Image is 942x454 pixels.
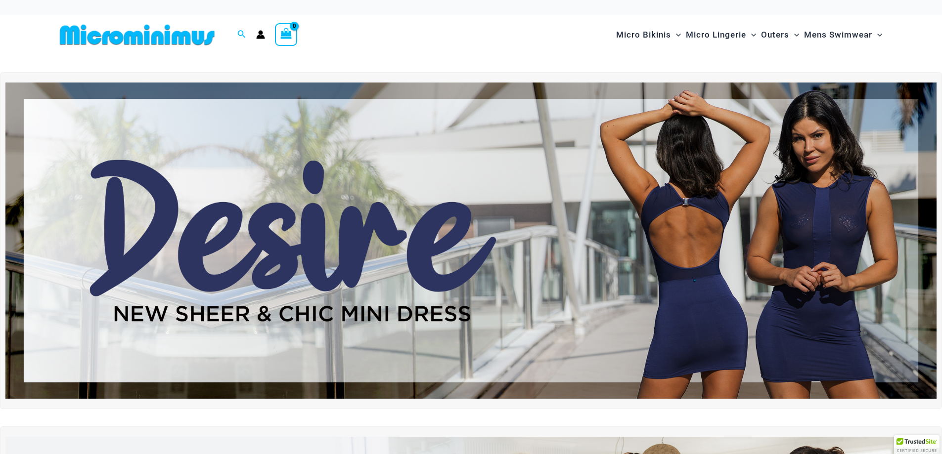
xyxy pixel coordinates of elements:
a: OutersMenu ToggleMenu Toggle [759,20,802,50]
a: Micro BikinisMenu ToggleMenu Toggle [614,20,683,50]
a: Mens SwimwearMenu ToggleMenu Toggle [802,20,885,50]
span: Menu Toggle [872,22,882,47]
a: Account icon link [256,30,265,39]
span: Menu Toggle [746,22,756,47]
span: Mens Swimwear [804,22,872,47]
nav: Site Navigation [612,18,887,51]
a: Search icon link [237,29,246,41]
span: Menu Toggle [789,22,799,47]
a: Micro LingerieMenu ToggleMenu Toggle [683,20,759,50]
span: Micro Lingerie [686,22,746,47]
span: Menu Toggle [671,22,681,47]
img: Desire me Navy Dress [5,83,937,399]
a: View Shopping Cart, empty [275,23,298,46]
span: Outers [761,22,789,47]
img: MM SHOP LOGO FLAT [56,24,219,46]
span: Micro Bikinis [616,22,671,47]
div: TrustedSite Certified [894,435,940,454]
